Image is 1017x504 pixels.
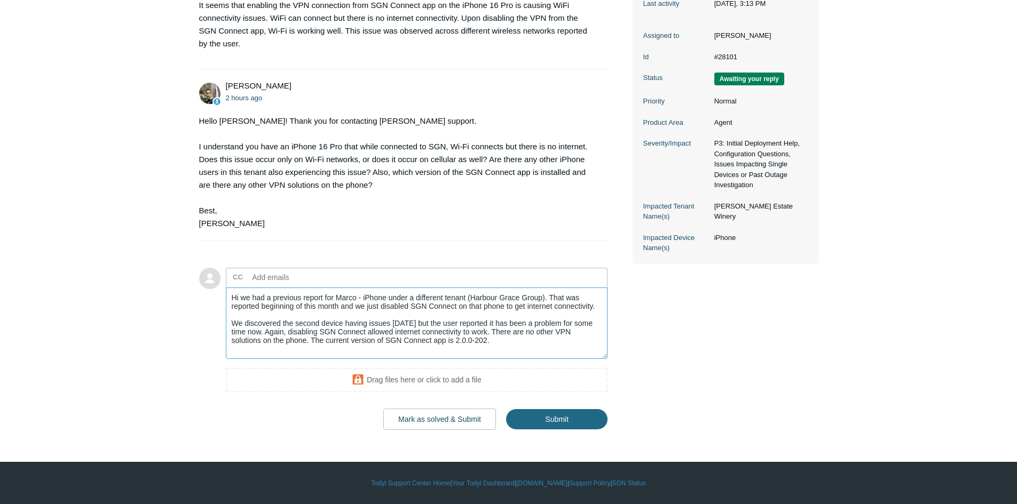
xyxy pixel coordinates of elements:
[643,233,709,253] dt: Impacted Device Name(s)
[643,201,709,222] dt: Impacted Tenant Name(s)
[709,30,808,41] dd: [PERSON_NAME]
[643,138,709,149] dt: Severity/Impact
[383,409,496,430] button: Mark as solved & Submit
[714,73,784,85] span: We are waiting for you to respond
[709,201,808,222] dd: [PERSON_NAME] Estate Winery
[199,115,597,230] div: Hello [PERSON_NAME]! Thank you for contacting [PERSON_NAME] support. I understand you have an iPh...
[643,96,709,107] dt: Priority
[643,52,709,62] dt: Id
[233,269,243,285] label: CC
[709,52,808,62] dd: #28101
[709,117,808,128] dd: Agent
[709,138,808,190] dd: P3: Initial Deployment Help, Configuration Questions, Issues Impacting Single Devices or Past Out...
[226,81,291,90] span: Michael Tjader
[643,117,709,128] dt: Product Area
[643,30,709,41] dt: Assigned to
[199,478,818,488] div: | | | |
[226,94,263,102] time: 09/12/2025, 15:13
[226,287,608,359] textarea: Add your reply
[709,96,808,107] dd: Normal
[248,269,363,285] input: Add emails
[452,478,514,488] a: Your Todyl Dashboard
[612,478,646,488] a: SGN Status
[371,478,450,488] a: Todyl Support Center Home
[506,409,608,429] input: Submit
[516,478,567,488] a: [DOMAIN_NAME]
[643,73,709,83] dt: Status
[709,233,808,243] dd: iPhone
[569,478,610,488] a: Support Policy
